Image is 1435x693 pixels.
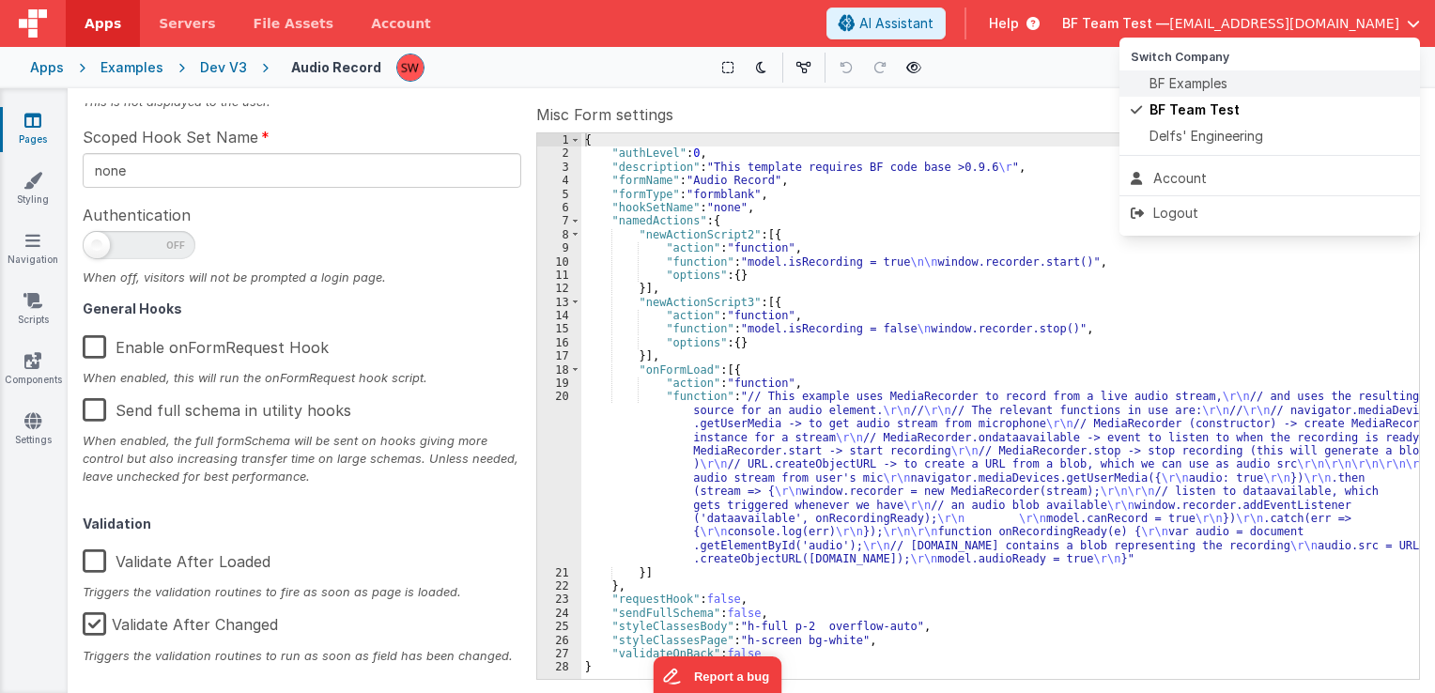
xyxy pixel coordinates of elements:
span: Delfs' Engineering [1150,127,1263,146]
div: Logout [1131,204,1409,223]
span: BF Examples [1150,74,1227,93]
h5: Switch Company [1131,51,1409,63]
div: Options [1119,38,1420,236]
span: BF Team Test [1150,100,1240,119]
div: Account [1131,169,1409,188]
